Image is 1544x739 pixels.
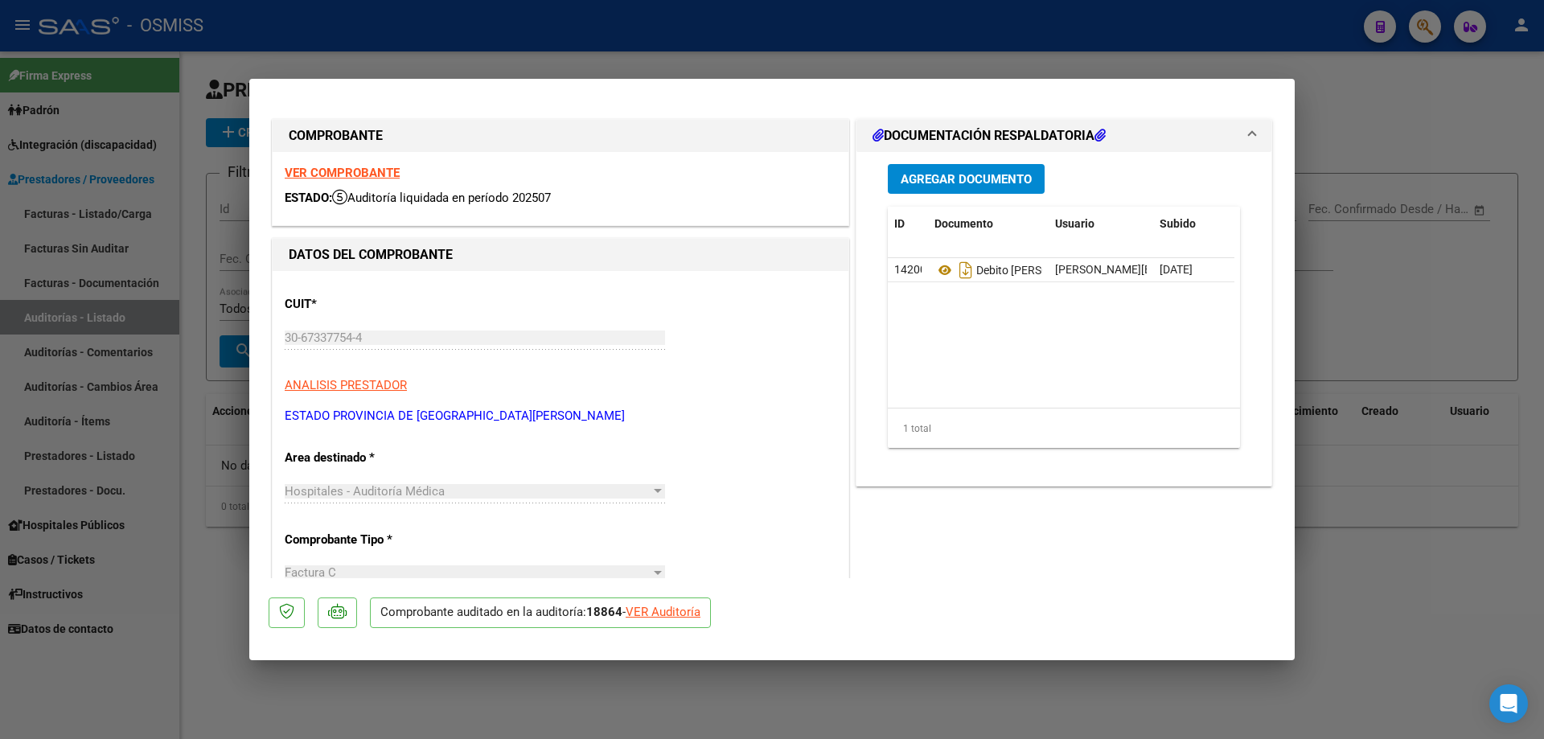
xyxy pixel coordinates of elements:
div: VER Auditoría [626,603,700,622]
span: Factura C [285,565,336,580]
span: ANALISIS PRESTADOR [285,378,407,392]
strong: DATOS DEL COMPROBANTE [289,247,453,262]
span: Usuario [1055,217,1094,230]
span: [DATE] [1160,263,1193,276]
button: Agregar Documento [888,164,1045,194]
div: DOCUMENTACIÓN RESPALDATORIA [856,152,1271,486]
span: ESTADO: [285,191,332,205]
strong: COMPROBANTE [289,128,383,143]
a: VER COMPROBANTE [285,166,400,180]
i: Descargar documento [955,257,976,283]
div: Open Intercom Messenger [1489,684,1528,723]
mat-expansion-panel-header: DOCUMENTACIÓN RESPALDATORIA [856,120,1271,152]
span: Hospitales - Auditoría Médica [285,484,445,499]
span: Subido [1160,217,1196,230]
span: Documento [934,217,993,230]
p: Area destinado * [285,449,450,467]
datatable-header-cell: Subido [1153,207,1234,241]
div: 1 total [888,409,1240,449]
datatable-header-cell: Acción [1234,207,1314,241]
span: [PERSON_NAME][EMAIL_ADDRESS][PERSON_NAME][DOMAIN_NAME] - [PERSON_NAME] [1055,263,1500,276]
h1: DOCUMENTACIÓN RESPALDATORIA [873,126,1106,146]
p: Comprobante Tipo * [285,531,450,549]
span: Agregar Documento [901,172,1032,187]
span: ID [894,217,905,230]
span: Auditoría liquidada en período 202507 [332,191,551,205]
strong: 18864 [586,605,622,619]
span: Debito [PERSON_NAME] [934,264,1097,277]
datatable-header-cell: Documento [928,207,1049,241]
datatable-header-cell: Usuario [1049,207,1153,241]
span: 142001 [894,263,933,276]
datatable-header-cell: ID [888,207,928,241]
p: ESTADO PROVINCIA DE [GEOGRAPHIC_DATA][PERSON_NAME] [285,407,836,425]
p: Comprobante auditado en la auditoría: - [370,597,711,629]
p: CUIT [285,295,450,314]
